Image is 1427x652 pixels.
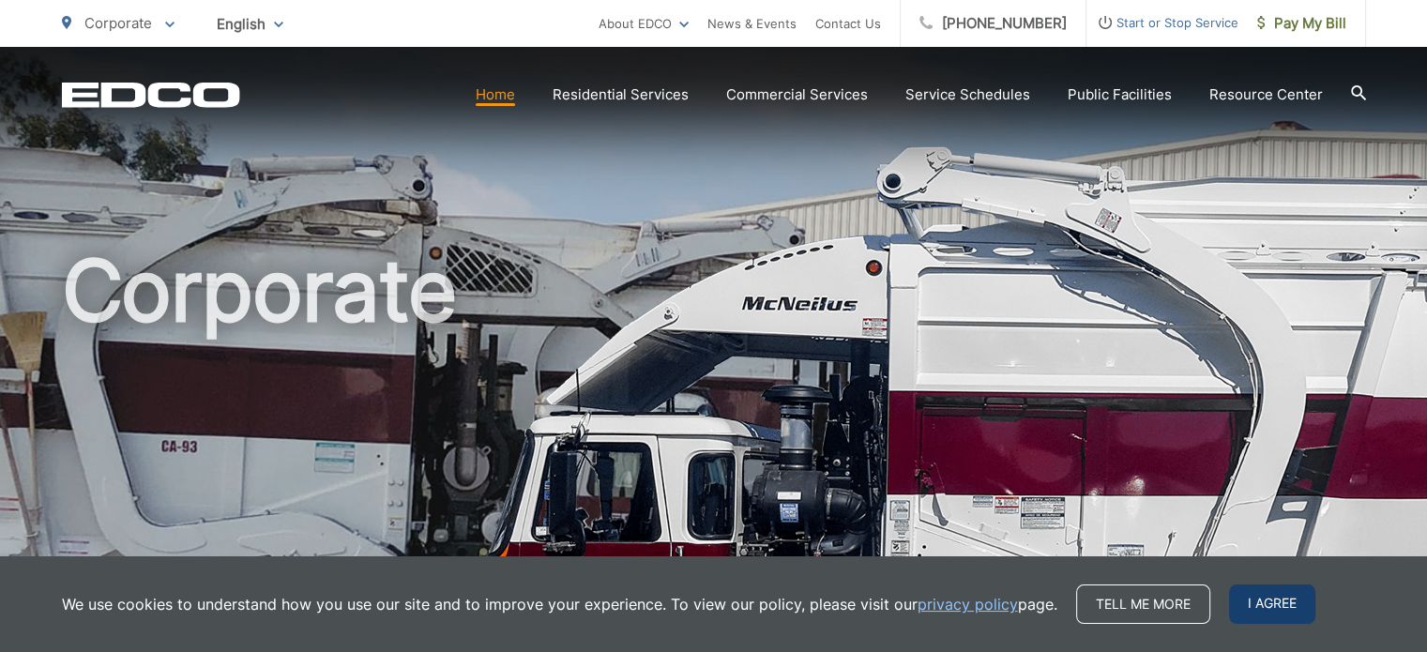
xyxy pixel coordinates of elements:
[599,12,689,35] a: About EDCO
[553,83,689,106] a: Residential Services
[203,8,297,40] span: English
[815,12,881,35] a: Contact Us
[1068,83,1172,106] a: Public Facilities
[707,12,797,35] a: News & Events
[918,593,1018,615] a: privacy policy
[62,593,1057,615] p: We use cookies to understand how you use our site and to improve your experience. To view our pol...
[1209,83,1323,106] a: Resource Center
[726,83,868,106] a: Commercial Services
[1257,12,1346,35] span: Pay My Bill
[1229,584,1315,624] span: I agree
[62,82,240,108] a: EDCD logo. Return to the homepage.
[476,83,515,106] a: Home
[905,83,1030,106] a: Service Schedules
[84,14,152,32] span: Corporate
[1076,584,1210,624] a: Tell me more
